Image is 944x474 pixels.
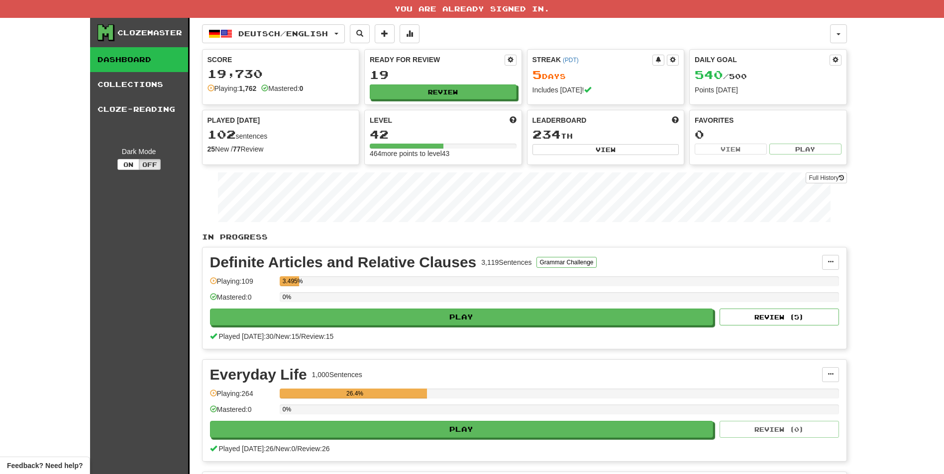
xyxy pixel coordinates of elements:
button: Review (0) [720,421,839,438]
div: Mastered: [261,83,303,93]
span: Level [370,115,392,125]
span: 234 [532,127,561,141]
button: Grammar Challenge [536,257,596,268]
button: On [117,159,139,170]
button: Play [769,144,841,155]
div: Clozemaster [117,28,182,38]
div: New / Review [208,144,354,154]
span: Played [DATE]: 30 [218,332,273,340]
a: Cloze-Reading [90,97,188,122]
button: View [695,144,767,155]
div: 1,000 Sentences [312,370,362,380]
div: 464 more points to level 43 [370,149,517,158]
button: Deutsch/English [202,24,345,43]
button: Review [370,84,517,99]
div: Mastered: 0 [210,404,275,421]
button: Search sentences [350,24,370,43]
span: Leaderboard [532,115,587,125]
span: Review: 15 [301,332,333,340]
div: 42 [370,128,517,141]
span: / 500 [695,72,747,80]
button: Off [139,159,161,170]
div: Mastered: 0 [210,292,275,309]
span: Played [DATE] [208,115,260,125]
div: 0 [695,128,841,141]
strong: 0 [300,84,304,92]
strong: 1,762 [239,84,256,92]
span: Review: 26 [297,445,329,453]
button: Play [210,309,714,325]
div: sentences [208,128,354,141]
div: 3.495% [283,276,299,286]
span: / [274,332,276,340]
span: This week in points, UTC [672,115,679,125]
strong: 77 [233,145,241,153]
button: Add sentence to collection [375,24,395,43]
strong: 25 [208,145,215,153]
div: th [532,128,679,141]
div: Points [DATE] [695,85,841,95]
span: New: 0 [276,445,296,453]
span: Open feedback widget [7,461,83,471]
div: Score [208,55,354,65]
a: Collections [90,72,188,97]
div: Dark Mode [98,147,181,157]
div: Streak [532,55,653,65]
button: View [532,144,679,155]
a: Full History [806,172,846,183]
span: Played [DATE]: 26 [218,445,273,453]
div: Playing: 264 [210,389,275,405]
p: In Progress [202,232,847,242]
span: 540 [695,68,723,81]
div: 19 [370,69,517,81]
div: Definite Articles and Relative Clauses [210,255,477,270]
span: / [295,445,297,453]
div: Ready for Review [370,55,505,65]
span: / [274,445,276,453]
div: Playing: 109 [210,276,275,293]
span: Score more points to level up [510,115,517,125]
span: / [299,332,301,340]
a: (PDT) [563,57,579,64]
button: Play [210,421,714,438]
span: 102 [208,127,236,141]
div: 19,730 [208,68,354,80]
div: Includes [DATE]! [532,85,679,95]
div: Favorites [695,115,841,125]
a: Dashboard [90,47,188,72]
div: Daily Goal [695,55,830,66]
button: Review (5) [720,309,839,325]
div: Everyday Life [210,367,307,382]
span: Deutsch / English [238,29,328,38]
div: Playing: [208,83,257,93]
div: 3,119 Sentences [481,257,531,267]
button: More stats [400,24,420,43]
div: Day s [532,69,679,81]
span: 5 [532,68,542,81]
div: 26.4% [283,389,427,398]
span: New: 15 [276,332,299,340]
